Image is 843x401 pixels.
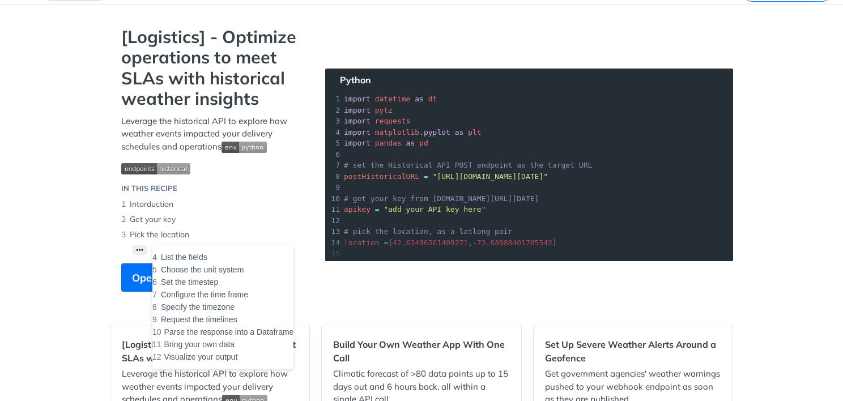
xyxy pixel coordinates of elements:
li: Get your key [121,212,303,227]
span: Expand image [222,141,267,152]
h2: Set Up Severe Weather Alerts Around a Geofence [545,338,721,365]
li: Pick the location [121,227,303,242]
span: Expand image [121,161,303,174]
strong: [Logistics] - Optimize operations to meet SLAs with historical weather insights [121,27,303,109]
li: Intorduction [121,197,303,212]
button: Open Recipe [121,263,205,292]
img: env [222,142,267,153]
div: In this Recipe [121,183,177,194]
h2: [Logistics] - Optimize operations to meet SLAs with historical weather insights [122,338,298,365]
h2: Build Your Own Weather App With One Call [333,338,509,365]
img: endpoint [121,163,190,174]
button: •••List the fieldsChoose the unit systemSet the timestepConfigure the time frameSpecify the timez... [133,245,147,255]
span: Open Recipe [132,270,194,285]
p: Leverage the historical API to explore how weather events impacted your delivery schedules and op... [121,115,303,153]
